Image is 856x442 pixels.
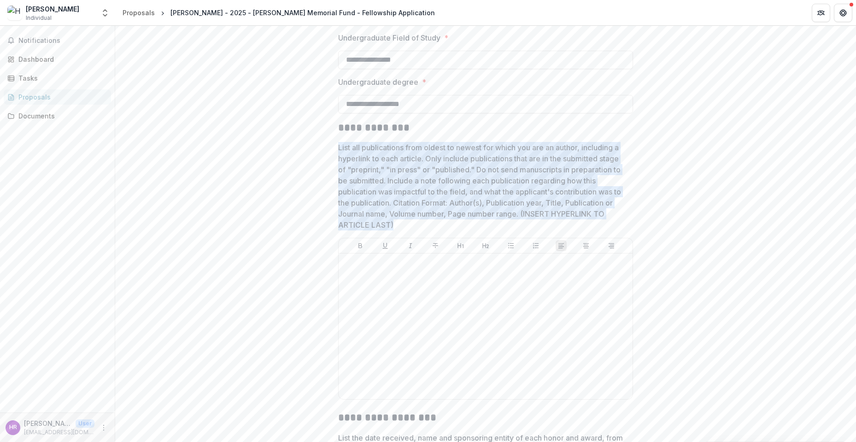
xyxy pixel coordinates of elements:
div: Documents [18,111,104,121]
p: List all publications from oldest to newest for which you are an author, including a hyperlink to... [338,142,627,230]
p: Undergraduate Field of Study [338,32,440,43]
button: Partners [812,4,830,22]
button: Italicize [405,240,416,251]
p: [PERSON_NAME] [24,418,72,428]
a: Proposals [4,89,111,105]
a: Documents [4,108,111,124]
a: Proposals [119,6,158,19]
div: [PERSON_NAME] [26,4,79,14]
button: Get Help [834,4,852,22]
button: More [98,422,109,433]
button: Notifications [4,33,111,48]
button: Heading 1 [455,240,466,251]
div: [PERSON_NAME] - 2025 - [PERSON_NAME] Memorial Fund - Fellowship Application [170,8,435,18]
button: Bullet List [505,240,516,251]
span: Notifications [18,37,107,45]
span: Individual [26,14,52,22]
div: Proposals [18,92,104,102]
button: Align Right [606,240,617,251]
img: Hyunjin Rho [7,6,22,20]
a: Tasks [4,71,111,86]
div: Tasks [18,73,104,83]
a: Dashboard [4,52,111,67]
button: Open entity switcher [99,4,111,22]
div: Hyunjin Rho [9,424,17,430]
p: Undergraduate degree [338,77,418,88]
button: Strike [430,240,441,251]
p: User [76,419,94,428]
p: [EMAIL_ADDRESS][DOMAIN_NAME] [24,428,94,436]
nav: breadcrumb [119,6,439,19]
div: Dashboard [18,54,104,64]
div: Proposals [123,8,155,18]
button: Underline [380,240,391,251]
button: Align Left [556,240,567,251]
button: Bold [355,240,366,251]
button: Align Center [580,240,592,251]
button: Heading 2 [480,240,491,251]
button: Ordered List [530,240,541,251]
